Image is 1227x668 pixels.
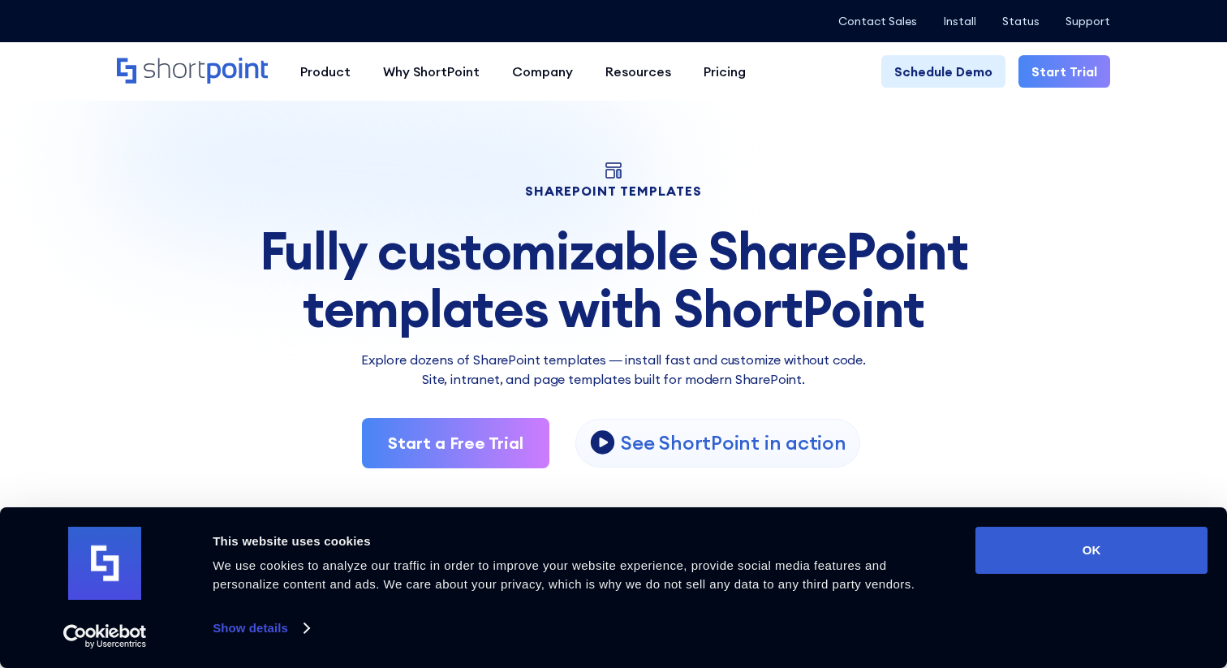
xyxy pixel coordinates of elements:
[300,62,351,81] div: Product
[117,185,1110,196] h1: SHAREPOINT TEMPLATES
[68,527,141,600] img: logo
[367,55,496,88] a: Why ShortPoint
[362,418,549,468] a: Start a Free Trial
[117,350,1110,389] p: Explore dozens of SharePoint templates — install fast and customize without code. Site, intranet,...
[1018,55,1110,88] a: Start Trial
[284,55,367,88] a: Product
[704,62,746,81] div: Pricing
[621,430,846,455] p: See ShortPoint in action
[383,62,480,81] div: Why ShortPoint
[838,15,917,28] a: Contact Sales
[881,55,1005,88] a: Schedule Demo
[213,616,308,640] a: Show details
[975,527,1208,574] button: OK
[943,15,976,28] a: Install
[34,624,176,649] a: Usercentrics Cookiebot - opens in a new window
[589,55,687,88] a: Resources
[496,55,589,88] a: Company
[213,558,915,591] span: We use cookies to analyze our traffic in order to improve your website experience, provide social...
[605,62,671,81] div: Resources
[213,532,939,551] div: This website uses cookies
[117,58,268,85] a: Home
[117,222,1110,337] div: Fully customizable SharePoint templates with ShortPoint
[1002,15,1040,28] a: Status
[575,419,859,468] a: open lightbox
[1066,15,1110,28] a: Support
[687,55,762,88] a: Pricing
[512,62,573,81] div: Company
